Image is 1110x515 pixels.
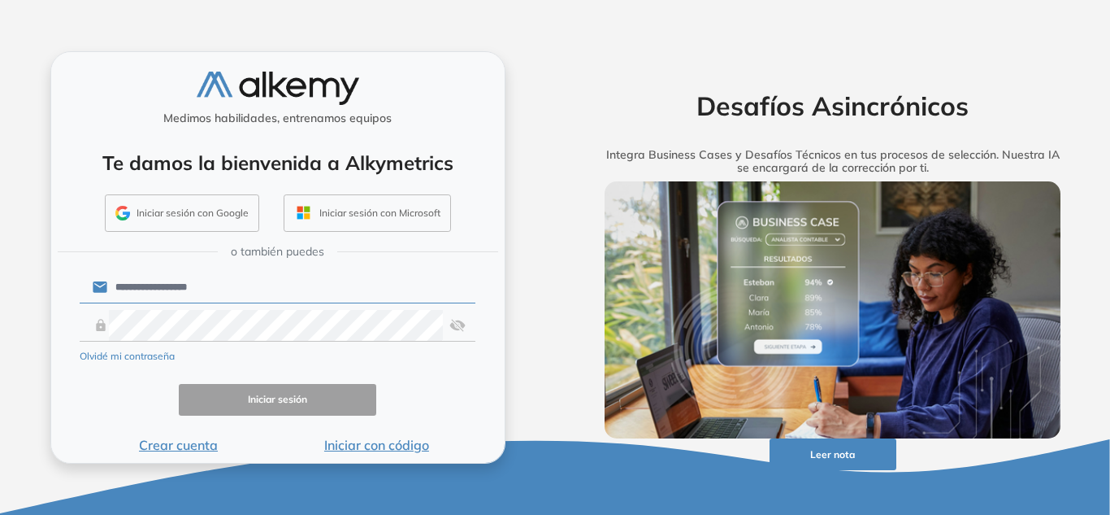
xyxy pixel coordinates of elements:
[197,72,359,105] img: logo-alkemy
[179,384,377,416] button: Iniciar sesión
[105,194,259,232] button: Iniciar sesión con Google
[277,435,475,455] button: Iniciar con código
[605,181,1061,439] img: img-more-info
[80,349,175,364] button: Olvidé mi contraseña
[58,111,498,125] h5: Medimos habilidades, entrenamos equipos
[449,310,466,341] img: asd
[80,435,278,455] button: Crear cuenta
[579,148,1086,176] h5: Integra Business Cases y Desafíos Técnicos en tus procesos de selección. Nuestra IA se encargará ...
[770,439,896,470] button: Leer nota
[294,203,313,222] img: OUTLOOK_ICON
[231,243,324,260] span: o también puedes
[579,90,1086,121] h2: Desafíos Asincrónicos
[284,194,451,232] button: Iniciar sesión con Microsoft
[115,206,130,220] img: GMAIL_ICON
[72,151,483,175] h4: Te damos la bienvenida a Alkymetrics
